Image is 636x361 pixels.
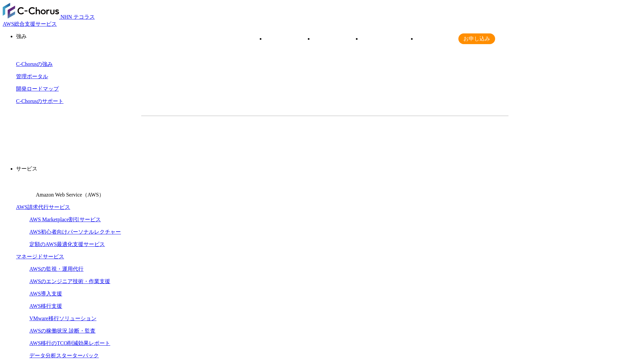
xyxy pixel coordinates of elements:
[29,217,101,222] a: AWS Marketplace割引サービス
[16,98,63,104] a: C-Chorusのサポート
[16,33,633,40] p: 強み
[29,316,96,321] a: VMware移行ソリューション
[313,36,351,41] a: 特長・メリット
[16,254,64,259] a: マネージドサービス
[328,127,436,143] a: まずは相談する
[458,35,495,42] span: お申し込み
[16,86,59,92] a: 開発ロードマップ
[16,204,70,210] a: AWS請求代行サービス
[29,353,99,358] a: データ分析スターターパック
[458,33,495,44] a: お申し込み
[29,278,110,284] a: AWSのエンジニア技術・作業支援
[29,303,62,309] a: AWS移行支援
[29,328,95,334] a: AWSの稼働状況 診断・監査
[361,36,405,41] a: 請求代行 導入事例
[3,14,95,27] a: AWS総合支援サービス C-Chorus NHN テコラスAWS総合支援サービス
[16,165,633,172] p: サービス
[29,241,105,247] a: 定額のAWS最適化支援サービス
[29,266,83,272] a: AWSの監視・運用代行
[416,36,448,41] a: よくある質問
[29,229,121,235] a: AWS初心者向けパーソナルレクチャー
[36,192,104,198] span: Amazon Web Service（AWS）
[265,36,302,41] a: 請求代行プラン
[3,3,59,19] img: AWS総合支援サービス C-Chorus
[214,127,322,143] a: 資料を請求する
[16,61,53,67] a: C-Chorusの強み
[16,74,48,79] a: 管理ポータル
[29,291,62,296] a: AWS導入支援
[29,340,110,346] a: AWS移行のTCO削減効果レポート
[16,178,35,197] img: Amazon Web Service（AWS）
